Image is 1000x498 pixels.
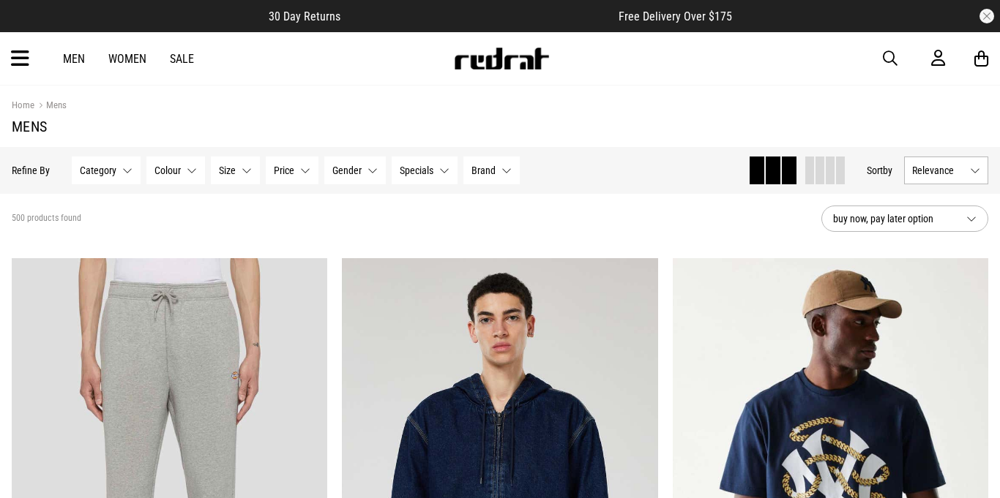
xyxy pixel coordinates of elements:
[219,165,236,176] span: Size
[63,52,85,66] a: Men
[269,10,340,23] span: 30 Day Returns
[619,10,732,23] span: Free Delivery Over $175
[821,205,988,232] button: buy now, pay later option
[463,156,520,184] button: Brand
[370,9,589,23] iframe: Customer reviews powered by Trustpilot
[453,48,550,69] img: Redrat logo
[324,156,386,184] button: Gender
[146,156,205,184] button: Colour
[170,52,194,66] a: Sale
[392,156,458,184] button: Specials
[332,165,362,176] span: Gender
[12,118,988,135] h1: Mens
[211,156,260,184] button: Size
[154,165,181,176] span: Colour
[400,165,433,176] span: Specials
[80,165,116,176] span: Category
[12,165,50,176] p: Refine By
[12,99,34,110] a: Home
[72,156,141,184] button: Category
[883,165,892,176] span: by
[274,165,294,176] span: Price
[471,165,496,176] span: Brand
[867,162,892,179] button: Sortby
[12,213,81,225] span: 500 products found
[912,165,964,176] span: Relevance
[904,156,988,184] button: Relevance
[34,99,67,113] a: Mens
[266,156,318,184] button: Price
[833,210,955,227] span: buy now, pay later option
[108,52,146,66] a: Women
